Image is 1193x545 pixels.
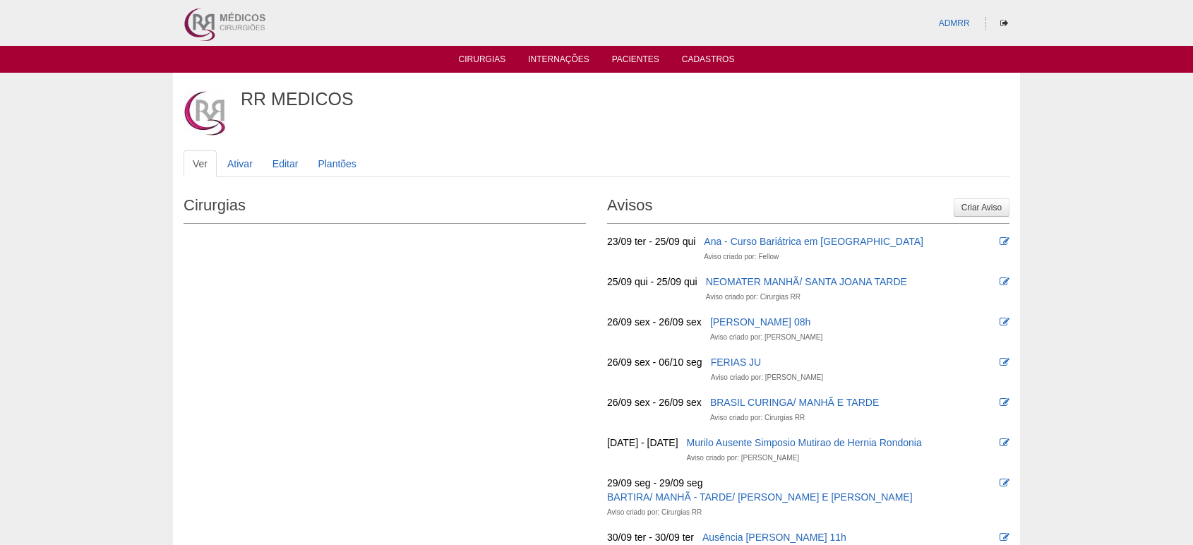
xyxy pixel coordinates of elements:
[308,150,365,177] a: Plantões
[607,491,913,503] a: BARTIRA/ MANHÃ - TARDE/ [PERSON_NAME] E [PERSON_NAME]
[607,234,695,248] div: 23/09 ter - 25/09 qui
[1000,478,1009,488] i: Editar
[711,371,823,385] div: Aviso criado por: [PERSON_NAME]
[1000,317,1009,327] i: Editar
[607,315,702,329] div: 26/09 sex - 26/09 sex
[218,150,262,177] a: Ativar
[710,397,879,408] a: BRASIL CURINGA/ MANHÃ E TARDE
[710,411,805,425] div: Aviso criado por: Cirurgias RR
[1000,438,1009,448] i: Editar
[184,90,227,136] img: imagem de RR MEDICOS
[687,451,799,465] div: Aviso criado por: [PERSON_NAME]
[1000,397,1009,407] i: Editar
[184,150,217,177] a: Ver
[607,476,702,490] div: 29/09 seg - 29/09 seg
[184,107,227,119] a: Ver perfil do usuário.
[607,505,702,520] div: Aviso criado por: Cirurgias RR
[939,18,970,28] a: ADMRR
[1000,236,1009,246] i: Editar
[711,357,762,368] a: FERIAS JU
[704,236,923,247] a: Ana - Curso Bariátrica em [GEOGRAPHIC_DATA]
[1000,532,1009,542] i: Editar
[184,90,1009,108] h1: RR MEDICOS
[607,275,697,289] div: 25/09 qui - 25/09 qui
[954,198,1009,217] a: Criar Aviso
[1000,277,1009,287] i: Editar
[1000,357,1009,367] i: Editar
[706,276,907,287] a: NEOMATER MANHÃ/ SANTA JOANA TARDE
[607,395,702,409] div: 26/09 sex - 26/09 sex
[184,191,586,224] h2: Cirurgias
[459,54,506,68] a: Cirurgias
[607,355,702,369] div: 26/09 sex - 06/10 seg
[702,532,846,543] a: Ausência [PERSON_NAME] 11h
[528,54,589,68] a: Internações
[612,54,659,68] a: Pacientes
[682,54,735,68] a: Cadastros
[710,316,810,328] a: [PERSON_NAME] 08h
[607,530,694,544] div: 30/09 ter - 30/09 ter
[607,436,678,450] div: [DATE] - [DATE]
[710,330,822,345] div: Aviso criado por: [PERSON_NAME]
[706,290,801,304] div: Aviso criado por: Cirurgias RR
[263,150,308,177] a: Editar
[1000,19,1008,28] i: Sair
[704,250,779,264] div: Aviso criado por: Fellow
[607,191,1009,224] h2: Avisos
[687,437,922,448] a: Murilo Ausente Simposio Mutirao de Hernia Rondonia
